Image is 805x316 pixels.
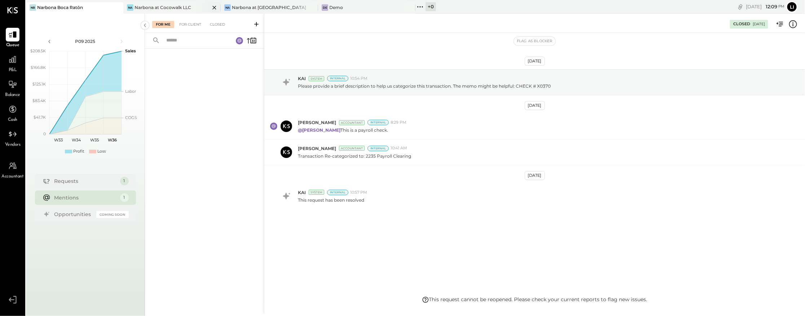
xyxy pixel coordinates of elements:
[0,53,25,74] a: P&L
[525,101,545,110] div: [DATE]
[525,57,545,66] div: [DATE]
[525,171,545,180] div: [DATE]
[54,177,116,185] div: Requests
[34,115,46,120] text: $41.7K
[746,3,784,10] div: [DATE]
[339,146,365,151] div: Accountant
[0,102,25,123] a: Cash
[43,131,46,136] text: 0
[298,197,364,203] p: This request has been resolved
[232,4,307,10] div: Narbona at [GEOGRAPHIC_DATA] LLC
[298,145,336,152] span: [PERSON_NAME]
[30,4,36,11] div: NB
[298,127,340,133] strong: @[PERSON_NAME]
[54,211,93,218] div: Opportunities
[298,119,336,126] span: [PERSON_NAME]
[9,67,17,74] span: P&L
[309,76,324,81] div: System
[514,37,555,45] button: Flag as Blocker
[5,142,21,148] span: Vendors
[298,83,551,89] p: Please provide a brief description to help us categorize this transaction. The memo might be help...
[309,190,324,195] div: System
[108,137,117,142] text: W36
[72,137,81,142] text: W34
[125,48,136,53] text: Sales
[350,76,368,82] span: 10:54 PM
[73,149,84,154] div: Profit
[37,4,83,10] div: Narbona Boca Ratōn
[120,177,129,185] div: 1
[127,4,133,11] div: Na
[2,174,24,180] span: Accountant
[224,4,231,11] div: Na
[6,42,19,49] span: Queue
[120,193,129,202] div: 1
[96,211,129,218] div: Coming Soon
[5,92,20,98] span: Balance
[327,76,348,81] div: Internal
[298,75,306,82] span: KAI
[298,127,388,133] p: This is a payroll check.
[733,21,750,27] div: Closed
[0,159,25,180] a: Accountant
[125,89,136,94] text: Labor
[327,190,348,195] div: Internal
[0,127,25,148] a: Vendors
[206,21,229,28] div: Closed
[737,3,744,10] div: copy link
[329,4,343,10] div: Demo
[31,65,46,70] text: $166.8K
[298,189,306,196] span: KAI
[0,78,25,98] a: Balance
[30,48,46,53] text: $208.5K
[176,21,205,28] div: For Client
[368,120,389,125] div: Internal
[8,117,17,123] span: Cash
[54,194,116,201] div: Mentions
[298,153,411,159] p: Transaction Re-categorized to: 2235 Payroll Clearing
[0,28,25,49] a: Queue
[135,4,191,10] div: Narbona at Cocowalk LLC
[786,1,798,13] button: Li
[32,82,46,87] text: $125.1K
[152,21,174,28] div: For Me
[32,98,46,103] text: $83.4K
[391,145,407,151] span: 10:41 AM
[55,38,116,44] div: P09 2025
[339,120,365,125] div: Accountant
[125,115,137,120] text: COGS
[426,2,436,11] div: + 0
[753,22,765,27] div: [DATE]
[391,120,406,126] span: 8:29 PM
[54,137,63,142] text: W33
[90,137,99,142] text: W35
[97,149,106,154] div: Loss
[322,4,328,11] div: De
[368,146,389,151] div: Internal
[350,190,367,196] span: 10:57 PM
